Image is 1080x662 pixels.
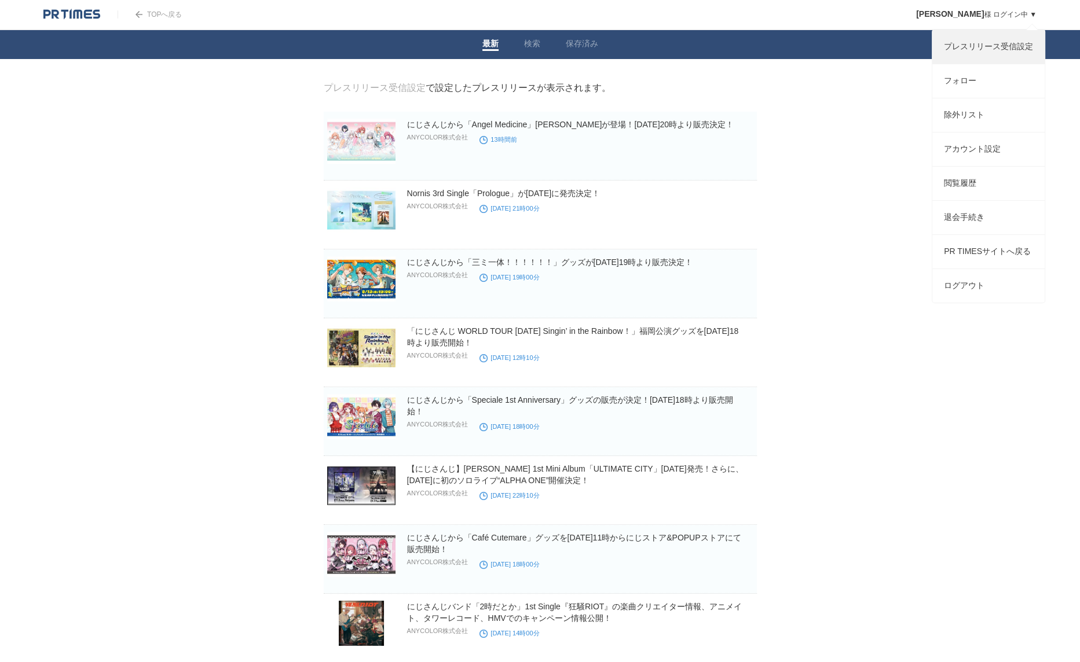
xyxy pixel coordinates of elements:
p: ANYCOLOR株式会社 [407,489,468,498]
a: 「にじさんじ WORLD TOUR [DATE] Singin’ in the Rainbow！」福岡公演グッズを[DATE]18時より販売開始！ [407,326,739,347]
p: ANYCOLOR株式会社 [407,202,468,211]
time: 13時間前 [479,136,517,143]
a: TOPへ戻る [118,10,182,19]
a: 最新 [482,39,499,51]
img: にじさんじから「三ミ一体！！！！！！」グッズが2025年8月13日(水)19時より販売決定！ [327,256,396,301]
a: にじさんじから「Speciale 1st Anniversary」グッズの販売が決定！[DATE]18時より販売開始！ [407,395,733,416]
img: にじさんじから「Speciale 1st Anniversary」グッズの販売が決定！2025年8月13日(水)18時より販売開始！ [327,394,396,439]
p: ANYCOLOR株式会社 [407,133,468,142]
img: arrow.png [136,11,142,18]
img: logo.png [43,9,100,20]
time: [DATE] 12時10分 [479,354,539,361]
a: 除外リスト [932,98,1045,132]
div: で設定したプレスリリースが表示されます。 [324,82,611,94]
p: ANYCOLOR株式会社 [407,351,468,360]
img: にじさんじから「Angel Medicine」グッズが登場！2025年8月14日(木)20時より販売決定！ [327,119,396,164]
a: [PERSON_NAME]様 ログイン中 ▼ [916,10,1037,19]
time: [DATE] 18時00分 [479,423,539,430]
a: 検索 [524,39,540,51]
time: [DATE] 19時00分 [479,274,539,281]
a: 退会手続き [932,201,1045,234]
a: にじさんじから「Angel Medicine」[PERSON_NAME]が登場！[DATE]20時より販売決定！ [407,120,734,129]
span: [PERSON_NAME] [916,9,984,19]
p: ANYCOLOR株式会社 [407,558,468,567]
img: 「にじさんじ WORLD TOUR 2025 Singin’ in the Rainbow！」福岡公演グッズを2025年8月13日(水)18時より販売開始！ [327,325,396,370]
a: 閲覧履歴 [932,167,1045,200]
a: ログアウト [932,269,1045,303]
img: Nornis 3rd Single「Prologue」が2025年10月29日(水)に発売決定！ [327,187,396,233]
time: [DATE] 18時00分 [479,561,539,568]
img: にじさんじから「Café Cutemare」グッズを2025年8月23日(土)11時からにじストア&POPUPストアにて販売開始！ [327,532,396,577]
p: ANYCOLOR株式会社 [407,271,468,279]
img: にじさんじバンド「2時だとか」1st Single『狂騒RIOT』の楽曲クリエイター情報、アニメイト、タワーレコード、HMVでのキャンペーン情報公開！ [327,601,396,646]
a: にじさんじから「三ミ一体！！！！！！」グッズが[DATE]19時より販売決定！ [407,258,693,267]
a: PR TIMESサイトへ戻る [932,235,1045,269]
a: プレスリリース受信設定 [932,30,1045,64]
time: [DATE] 21時00分 [479,205,539,212]
a: にじさんじから「Café Cutemare」グッズを[DATE]11時からにじストア&POPUPストアにて販売開始！ [407,533,741,554]
a: にじさんじバンド「2時だとか」1st Single『狂騒RIOT』の楽曲クリエイター情報、アニメイト、タワーレコード、HMVでのキャンペーン情報公開！ [407,602,742,623]
time: [DATE] 22時10分 [479,492,539,499]
a: Nornis 3rd Single「Prologue」が[DATE]に発売決定！ [407,189,601,198]
a: アカウント設定 [932,133,1045,166]
p: ANYCOLOR株式会社 [407,627,468,635]
a: 保存済み [566,39,598,51]
a: 【にじさんじ】[PERSON_NAME] 1st Mini Album「ULTIMATE CITY」[DATE]発売！さらに、[DATE]に初のソロライブ“ALPHA ONE”開催決定！ [407,464,744,485]
a: フォロー [932,64,1045,98]
time: [DATE] 14時00分 [479,630,539,637]
p: ANYCOLOR株式会社 [407,420,468,429]
img: 【にじさんじ】加賀美ハヤト 1st Mini Album「ULTIMATE CITY」2025年11月5日(水)発売！さらに、2026年1月17日(土)に初のソロライブ“ALPHA ONE”開催決定！ [327,463,396,508]
a: プレスリリース受信設定 [324,83,426,93]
